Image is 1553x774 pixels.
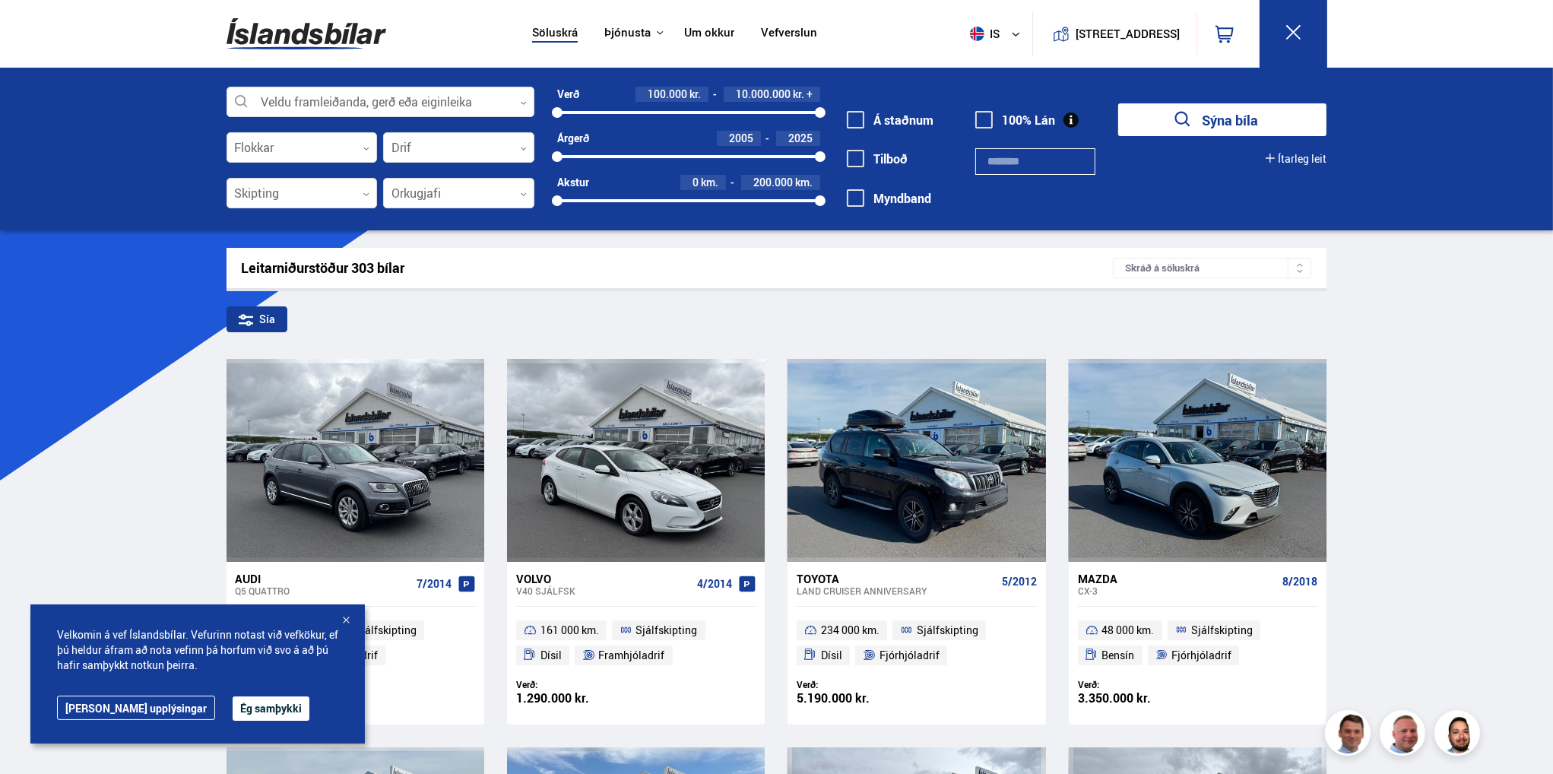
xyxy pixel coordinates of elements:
[788,562,1045,725] a: Toyota Land Cruiser ANNIVERSARY 5/2012 234 000 km. Sjálfskipting Dísil Fjórhjóladrif Verð: 5.190....
[729,131,753,145] span: 2005
[797,585,995,596] div: Land Cruiser ANNIVERSARY
[532,26,578,42] a: Söluskrá
[507,562,765,725] a: Volvo V40 SJÁLFSK 4/2014 161 000 km. Sjálfskipting Dísil Framhjóladrif Verð: 1.290.000 kr.
[57,627,338,673] span: Velkomin á vef Íslandsbílar. Vefurinn notast við vefkökur, ef þú heldur áfram að nota vefinn þá h...
[1078,692,1198,705] div: 3.350.000 kr.
[736,87,791,101] span: 10.000.000
[1282,576,1317,588] span: 8/2018
[753,175,793,189] span: 200.000
[797,679,917,690] div: Verð:
[847,113,933,127] label: Á staðnum
[788,131,813,145] span: 2025
[236,572,410,585] div: Audi
[599,646,665,665] span: Framhjóladrif
[964,11,1032,56] button: is
[557,132,589,144] div: Árgerð
[604,26,651,40] button: Þjónusta
[233,696,309,721] button: Ég samþykki
[1082,27,1174,40] button: [STREET_ADDRESS]
[1437,712,1482,758] img: nhp88E3Fdnt1Opn2.png
[227,306,287,332] div: Sía
[516,572,691,585] div: Volvo
[1118,103,1326,136] button: Sýna bíla
[821,621,880,639] span: 234 000 km.
[847,152,908,166] label: Tilboð
[540,646,562,665] span: Dísil
[797,572,995,585] div: Toyota
[236,585,410,596] div: Q5 QUATTRO
[227,9,386,59] img: G0Ugv5HjCgRt.svg
[1191,621,1253,639] span: Sjálfskipting
[807,88,813,100] span: +
[917,621,978,639] span: Sjálfskipting
[1266,153,1326,165] button: Ítarleg leit
[684,26,734,42] a: Um okkur
[417,578,452,590] span: 7/2014
[12,6,58,52] button: Open LiveChat chat widget
[847,192,931,205] label: Myndband
[648,87,687,101] span: 100.000
[242,260,1114,276] div: Leitarniðurstöður 303 bílar
[1041,12,1188,56] a: [STREET_ADDRESS]
[1078,585,1276,596] div: CX-3
[227,562,484,725] a: Audi Q5 QUATTRO 7/2014 127 000 km. Sjálfskipting Dísil Fjórhjóladrif Verð: 2.690.000 kr.
[1002,576,1037,588] span: 5/2012
[761,26,817,42] a: Vefverslun
[795,176,813,189] span: km.
[516,692,636,705] div: 1.290.000 kr.
[1078,572,1276,585] div: Mazda
[1069,562,1326,725] a: Mazda CX-3 8/2018 48 000 km. Sjálfskipting Bensín Fjórhjóladrif Verð: 3.350.000 kr.
[693,175,699,189] span: 0
[697,578,732,590] span: 4/2014
[1102,621,1155,639] span: 48 000 km.
[355,621,417,639] span: Sjálfskipting
[1102,646,1135,665] span: Bensín
[540,621,599,639] span: 161 000 km.
[793,88,804,100] span: kr.
[557,176,589,189] div: Akstur
[1113,258,1311,278] div: Skráð á söluskrá
[516,585,691,596] div: V40 SJÁLFSK
[1078,679,1198,690] div: Verð:
[557,88,579,100] div: Verð
[964,27,1002,41] span: is
[975,113,1055,127] label: 100% Lán
[57,696,215,720] a: [PERSON_NAME] upplýsingar
[1327,712,1373,758] img: FbJEzSuNWCJXmdc-.webp
[516,679,636,690] div: Verð:
[701,176,718,189] span: km.
[636,621,698,639] span: Sjálfskipting
[797,692,917,705] div: 5.190.000 kr.
[1382,712,1428,758] img: siFngHWaQ9KaOqBr.png
[970,27,984,41] img: svg+xml;base64,PHN2ZyB4bWxucz0iaHR0cDovL3d3dy53My5vcmcvMjAwMC9zdmciIHdpZHRoPSI1MTIiIGhlaWdodD0iNT...
[1171,646,1231,665] span: Fjórhjóladrif
[880,646,940,665] span: Fjórhjóladrif
[689,88,701,100] span: kr.
[821,646,842,665] span: Dísil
